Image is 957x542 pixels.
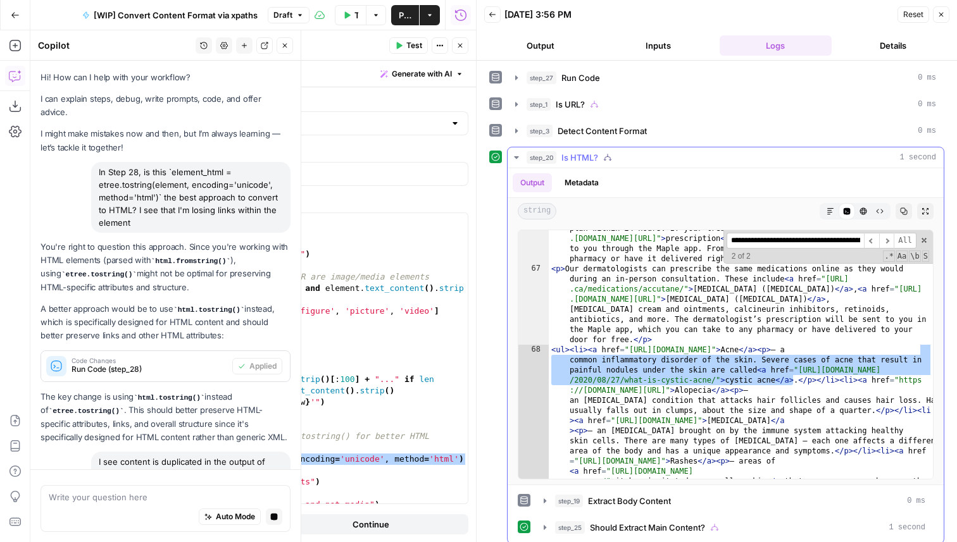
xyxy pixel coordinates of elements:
span: 0 ms [907,495,925,507]
span: Is URL? [556,98,585,111]
span: [WIP] Convert Content Format via xpaths [94,9,258,22]
button: 1 second [536,517,933,538]
span: Detect Content Format [558,125,647,137]
p: I can explain steps, debug, write prompts, code, and offer advice. [41,92,291,119]
button: [WIP] Convert Content Format via xpaths [75,5,265,25]
span: ​ [879,233,894,249]
p: Hi! How can I help with your workflow? [41,71,291,84]
span: Continue [353,518,389,531]
span: step_27 [527,71,556,84]
span: RegExp Search [883,250,894,262]
button: 1 second [508,147,944,168]
p: The key change is using instead of . This should better preserve HTML-specific attributes, links,... [41,390,291,444]
button: Test Workflow [335,5,366,25]
span: Generate with AI [392,68,452,80]
code: html.tostring() [134,394,204,402]
button: Generate with AI [375,66,468,82]
button: Continue [276,514,466,534]
span: Reset [903,9,923,20]
button: Draft [268,7,310,23]
span: Auto Mode [216,511,255,522]
span: Code Changes [72,357,227,364]
span: Search In Selection [922,250,929,262]
button: Details [837,35,949,56]
span: step_20 [527,151,556,164]
span: 1 second [889,522,925,533]
button: 0 ms [508,121,944,141]
button: Output [513,173,552,192]
span: Applied [249,360,277,372]
p: You're right to question this approach. Since you're working with HTML elements (parsed with ), u... [41,240,291,294]
span: Run Code [561,71,600,84]
span: ​ [864,233,879,249]
div: 67 [518,264,549,345]
code: etree.tostring() [61,271,137,278]
span: CaseSensitive Search [896,250,908,262]
span: Run Code (step_28) [72,364,227,375]
div: In Step 28, is this `element_html = etree.tostring(element, encoding='unicode', method='html')` t... [91,162,291,233]
span: 2 of 2 [727,251,756,261]
span: string [518,203,556,219]
button: Auto Mode [199,508,261,525]
span: Publish [399,9,411,22]
div: 66 [518,213,549,264]
button: Test [389,37,428,54]
code: html.tostring() [173,306,244,314]
span: 0 ms [918,125,936,137]
span: 0 ms [918,72,936,83]
span: Is HTML? [561,151,598,164]
span: Should Extract Main Content? [590,521,705,534]
span: Test [406,40,422,51]
span: 1 second [899,152,936,163]
button: Applied [232,358,282,374]
button: 0 ms [508,68,944,88]
button: Metadata [557,173,606,192]
code: html.fromstring() [151,257,231,265]
button: Publish [391,5,419,25]
span: Whole Word Search [909,250,920,262]
button: 0 ms [536,491,933,511]
span: Alt-Enter [894,233,916,249]
span: step_19 [555,495,583,507]
button: Logs [720,35,832,56]
div: Copilot [38,39,192,52]
span: Extract Body Content [588,495,671,507]
span: step_25 [555,521,585,534]
p: I might make mistakes now and then, but I’m always learning — let’s tackle it together! [41,127,291,154]
span: Test Workflow [354,9,358,22]
span: Draft [273,9,292,21]
button: Reset [898,6,929,23]
button: Output [484,35,597,56]
span: step_3 [527,125,553,137]
code: etree.tostring() [49,407,124,415]
button: 0 ms [508,94,944,114]
span: step_1 [527,98,551,111]
p: A better approach would be to use instead, which is specifically designed for HTML content and sh... [41,302,291,343]
button: Inputs [602,35,715,56]
span: 0 ms [918,99,936,110]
